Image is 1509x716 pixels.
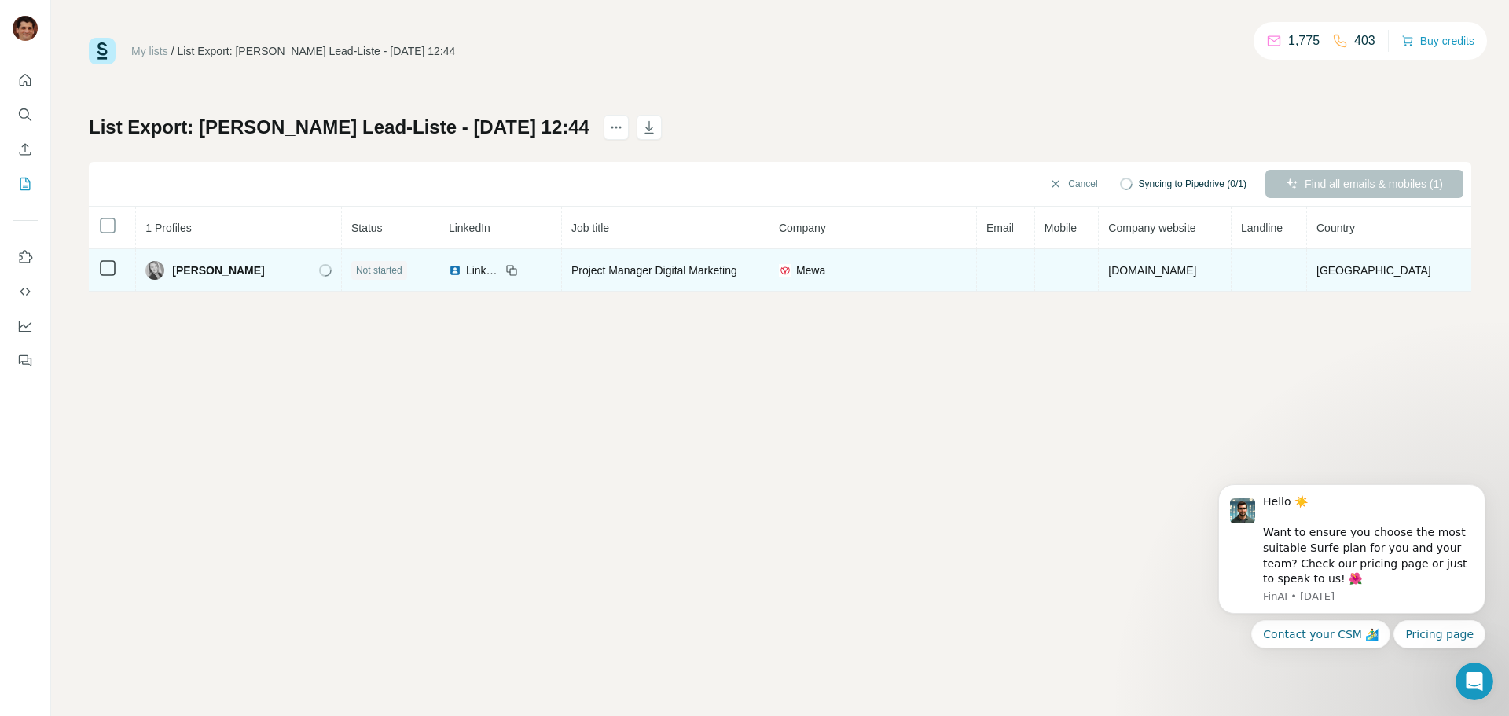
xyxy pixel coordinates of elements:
img: LinkedIn logo [449,264,461,277]
img: Surfe Logo [89,38,116,64]
span: Project Manager Digital Marketing [571,264,737,277]
p: 403 [1354,31,1375,50]
span: [PERSON_NAME] [172,263,264,278]
span: Mobile [1045,222,1077,234]
button: Use Surfe on LinkedIn [13,243,38,271]
button: Search [13,101,38,129]
button: Enrich CSV [13,135,38,163]
img: company-logo [779,264,791,277]
p: 1,775 [1288,31,1320,50]
span: Job title [571,222,609,234]
div: List Export: [PERSON_NAME] Lead-Liste - [DATE] 12:44 [178,43,456,59]
span: Country [1316,222,1355,234]
li: / [171,43,174,59]
span: LinkedIn [466,263,501,278]
button: Quick start [13,66,38,94]
iframe: Intercom live chat [1456,663,1493,700]
button: Use Surfe API [13,277,38,306]
img: Avatar [13,16,38,41]
span: Syncing to Pipedrive (0/1) [1139,177,1246,191]
span: Landline [1241,222,1283,234]
button: Feedback [13,347,38,375]
span: [DOMAIN_NAME] [1108,264,1196,277]
span: [GEOGRAPHIC_DATA] [1316,264,1431,277]
h1: List Export: [PERSON_NAME] Lead-Liste - [DATE] 12:44 [89,115,589,140]
a: My lists [131,45,168,57]
iframe: Intercom notifications message [1195,432,1509,674]
button: Buy credits [1401,30,1474,52]
span: Not started [356,263,402,277]
span: LinkedIn [449,222,490,234]
span: Status [351,222,383,234]
span: 1 Profiles [145,222,191,234]
span: Company website [1108,222,1195,234]
button: My lists [13,170,38,198]
button: Cancel [1038,170,1108,198]
span: Company [779,222,826,234]
span: Mewa [796,263,825,278]
img: Avatar [145,261,164,280]
button: actions [604,115,629,140]
span: Email [986,222,1014,234]
button: Dashboard [13,312,38,340]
